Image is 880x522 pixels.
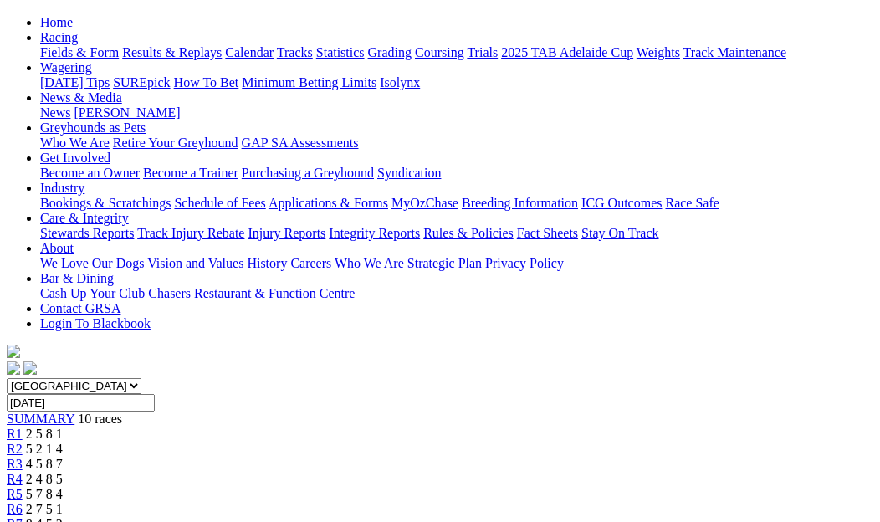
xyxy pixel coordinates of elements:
a: Who We Are [40,136,110,150]
img: twitter.svg [23,361,37,375]
a: Syndication [377,166,441,180]
a: R2 [7,442,23,456]
a: Purchasing a Greyhound [242,166,374,180]
a: Rules & Policies [423,226,514,240]
a: Get Involved [40,151,110,165]
div: Get Involved [40,166,873,181]
a: Track Maintenance [683,45,786,59]
a: Schedule of Fees [174,196,265,210]
a: Track Injury Rebate [137,226,244,240]
img: logo-grsa-white.png [7,345,20,358]
a: Race Safe [665,196,719,210]
a: R3 [7,457,23,471]
a: SUREpick [113,75,170,90]
div: Bar & Dining [40,286,873,301]
div: Greyhounds as Pets [40,136,873,151]
a: Who We Are [335,256,404,270]
a: Applications & Forms [269,196,388,210]
a: R6 [7,502,23,516]
a: Weights [637,45,680,59]
a: Fact Sheets [517,226,578,240]
a: Become an Owner [40,166,140,180]
a: Greyhounds as Pets [40,120,146,135]
a: Grading [368,45,412,59]
a: Calendar [225,45,274,59]
a: Tracks [277,45,313,59]
a: Home [40,15,73,29]
a: Bar & Dining [40,271,114,285]
a: [PERSON_NAME] [74,105,180,120]
a: News [40,105,70,120]
div: Racing [40,45,873,60]
a: We Love Our Dogs [40,256,144,270]
a: Injury Reports [248,226,325,240]
a: R5 [7,487,23,501]
a: Racing [40,30,78,44]
a: R1 [7,427,23,441]
a: SUMMARY [7,412,74,426]
a: Trials [467,45,498,59]
a: News & Media [40,90,122,105]
div: Wagering [40,75,873,90]
a: History [247,256,287,270]
a: GAP SA Assessments [242,136,359,150]
a: Isolynx [380,75,420,90]
a: Contact GRSA [40,301,120,315]
span: 10 races [78,412,122,426]
a: Vision and Values [147,256,243,270]
span: 2 7 5 1 [26,502,63,516]
div: Care & Integrity [40,226,873,241]
a: Industry [40,181,84,195]
a: Strategic Plan [407,256,482,270]
div: News & Media [40,105,873,120]
a: Login To Blackbook [40,316,151,330]
a: Cash Up Your Club [40,286,145,300]
input: Select date [7,394,155,412]
a: How To Bet [174,75,239,90]
a: [DATE] Tips [40,75,110,90]
img: facebook.svg [7,361,20,375]
a: About [40,241,74,255]
a: 2025 TAB Adelaide Cup [501,45,633,59]
span: 2 5 8 1 [26,427,63,441]
a: Fields & Form [40,45,119,59]
a: Careers [290,256,331,270]
span: 2 4 8 5 [26,472,63,486]
span: 5 7 8 4 [26,487,63,501]
a: Chasers Restaurant & Function Centre [148,286,355,300]
a: Stay On Track [581,226,658,240]
a: Bookings & Scratchings [40,196,171,210]
div: Industry [40,196,873,211]
a: Stewards Reports [40,226,134,240]
span: 4 5 8 7 [26,457,63,471]
a: ICG Outcomes [581,196,662,210]
a: Breeding Information [462,196,578,210]
a: Statistics [316,45,365,59]
a: Wagering [40,60,92,74]
a: Retire Your Greyhound [113,136,238,150]
a: Coursing [415,45,464,59]
a: Become a Trainer [143,166,238,180]
div: About [40,256,873,271]
a: Minimum Betting Limits [242,75,376,90]
a: Integrity Reports [329,226,420,240]
a: Care & Integrity [40,211,129,225]
a: Results & Replays [122,45,222,59]
a: Privacy Policy [485,256,564,270]
span: 5 2 1 4 [26,442,63,456]
a: MyOzChase [391,196,458,210]
a: R4 [7,472,23,486]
